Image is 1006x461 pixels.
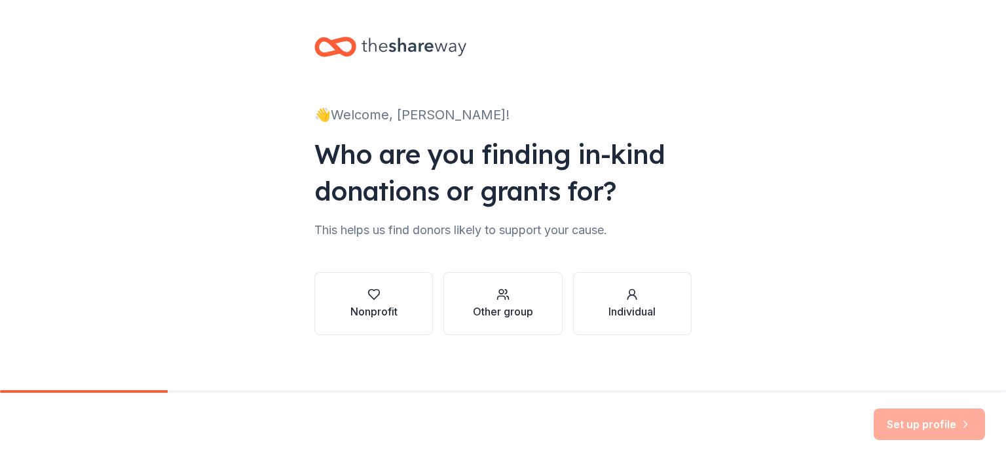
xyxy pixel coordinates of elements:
[350,304,398,319] div: Nonprofit
[608,304,656,319] div: Individual
[314,272,433,335] button: Nonprofit
[473,304,533,319] div: Other group
[443,272,562,335] button: Other group
[314,104,692,125] div: 👋 Welcome, [PERSON_NAME]!
[314,136,692,209] div: Who are you finding in-kind donations or grants for?
[314,220,692,241] div: This helps us find donors likely to support your cause.
[573,272,692,335] button: Individual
